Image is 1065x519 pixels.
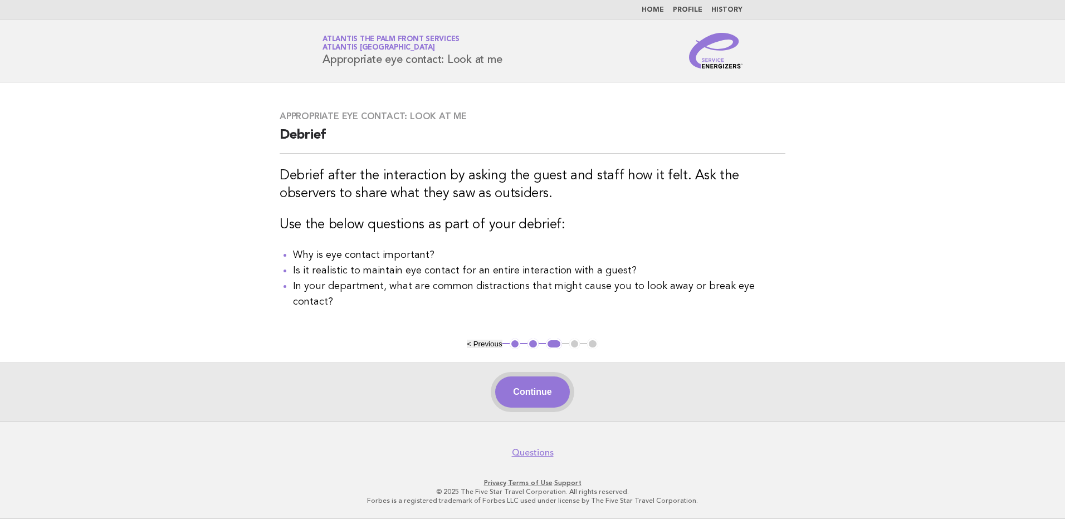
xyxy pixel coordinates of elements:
a: Home [642,7,664,13]
h3: Appropriate eye contact: Look at me [280,111,785,122]
h1: Appropriate eye contact: Look at me [323,36,502,65]
button: 1 [510,339,521,350]
span: Atlantis [GEOGRAPHIC_DATA] [323,45,435,52]
a: Support [554,479,582,487]
h2: Debrief [280,126,785,154]
p: © 2025 The Five Star Travel Corporation. All rights reserved. [192,487,873,496]
a: Profile [673,7,702,13]
p: · · [192,478,873,487]
button: 3 [546,339,562,350]
h3: Debrief after the interaction by asking the guest and staff how it felt. Ask the observers to sha... [280,167,785,203]
p: Forbes is a registered trademark of Forbes LLC used under license by The Five Star Travel Corpora... [192,496,873,505]
h4: In your department, what are common distractions that might cause you to look away or break eye c... [293,278,785,310]
a: Questions [512,447,554,458]
a: Terms of Use [508,479,553,487]
li: Why is eye contact important? [293,247,785,263]
h3: Use the below questions as part of your debrief: [280,216,785,234]
a: History [711,7,742,13]
img: Service Energizers [689,33,742,68]
button: Continue [495,376,569,408]
a: Atlantis The Palm Front ServicesAtlantis [GEOGRAPHIC_DATA] [323,36,460,51]
a: Privacy [484,479,506,487]
li: Is it realistic to maintain eye contact for an entire interaction with a guest? [293,263,785,278]
button: < Previous [467,340,502,348]
button: 2 [527,339,539,350]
